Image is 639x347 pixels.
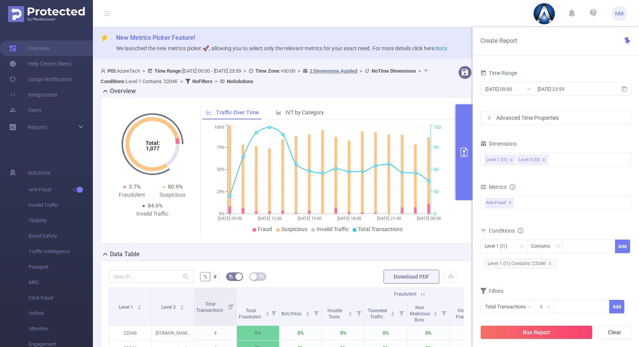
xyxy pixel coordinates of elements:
span: Attention [29,321,93,337]
span: Create Report [480,37,517,44]
input: End date [537,84,600,94]
div: Level 1 (l1) [485,240,512,253]
i: icon: caret-up [391,310,395,313]
i: icon: info-circle [510,184,515,190]
i: icon: caret-down [137,307,141,309]
input: Start date [485,84,547,94]
a: Users [9,102,41,118]
a: docs [435,45,447,51]
button: Run Report [480,325,593,339]
p: 0% [237,326,279,340]
span: % [203,274,207,280]
span: Brand Safety [29,228,93,244]
i: icon: bar-chart [276,110,281,115]
span: IVT by Category [286,109,324,116]
div: Suspicious [152,191,193,199]
i: icon: caret-down [348,313,353,315]
span: New Metrics Picker Feature! [116,34,195,41]
span: 3.7% [129,184,140,190]
tspan: 30 [434,189,439,194]
i: icon: down [520,244,524,250]
div: Contains [531,240,555,253]
span: Solutions [28,165,50,180]
i: icon: close [548,262,552,265]
span: Unified [29,306,93,321]
b: No Time Dimensions [372,68,416,74]
i: icon: caret-up [265,310,269,313]
div: Sort [348,310,353,315]
li: Level 1 (l1) [485,155,516,165]
span: View Fraud [456,308,469,320]
i: icon: close [542,158,546,163]
p: 22046 [109,326,151,340]
span: # [213,274,217,280]
tspan: 0 [434,211,436,216]
span: > [295,68,303,74]
i: icon: caret-up [137,304,141,306]
p: 0% [322,326,364,340]
i: icon: right [487,116,492,120]
i: icon: table [259,274,264,279]
p: 0% [365,326,407,340]
span: Tunneled Traffic [368,308,387,320]
tspan: 25% [217,189,224,194]
span: Click Fraud [29,290,93,306]
span: AzureTech [DATE] 00:00 - [DATE] 23:59 +00:00 [101,68,430,84]
div: Level 1 (l1) [486,155,507,165]
i: Filter menu [353,301,364,325]
span: Level 1 Contains '22046' [101,78,178,84]
button: Download PDF [384,270,439,284]
button: Add [609,300,624,313]
span: Fraud [258,226,272,232]
tspan: 120 [434,125,441,130]
span: Total Transactions [196,301,224,313]
div: icon: rightAdvanced Time Properties [481,111,631,124]
span: Invalid Traffic [317,226,349,232]
span: > [241,68,248,74]
span: > [416,68,423,74]
a: Reports [28,119,47,135]
b: No Solutions [227,78,254,84]
p: 4 [194,326,236,340]
button: Clear [598,325,631,339]
span: Fraudulent [394,291,416,297]
div: Invalid Traffic [132,210,173,218]
p: 0% [407,326,449,340]
i: icon: caret-up [433,310,438,313]
i: icon: caret-down [433,313,438,315]
h2: Overview [110,87,136,96]
button: Add [615,240,630,253]
div: Sort [391,310,395,315]
i: Filter menu [396,301,407,325]
span: Metrics [480,184,507,190]
span: Level 1 [119,304,134,310]
i: icon: caret-down [305,313,310,315]
p: 0% [450,326,492,340]
span: Time Range [480,70,517,76]
input: Search... [109,270,194,282]
i: Filter menu [311,301,322,325]
i: Filter menu [439,301,449,325]
i: Filter menu [226,288,236,325]
span: We launched the new metrics picker 🚀, allowing you to select only the relevant metrics for your e... [116,45,447,51]
i: icon: user [101,68,108,73]
b: Time Range: [154,68,182,74]
img: Protected Media [8,6,85,22]
div: Sort [305,310,310,315]
tspan: 75% [217,145,224,150]
p: 0% [279,326,322,340]
i: icon: down [555,244,560,250]
div: Fraudulent [112,191,152,199]
tspan: [DATE] 00:00 [417,216,441,221]
i: icon: caret-up [348,310,353,313]
i: icon: caret-down [391,313,395,315]
span: Suspicious [281,226,307,232]
span: > [357,68,365,74]
tspan: 90 [434,145,439,150]
i: icon: caret-up [180,304,184,306]
span: ✕ [509,198,512,208]
h2: Data Table [110,250,140,259]
span: Bot/Virus [281,311,303,316]
span: MRC [29,275,93,290]
div: Sort [137,304,142,308]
